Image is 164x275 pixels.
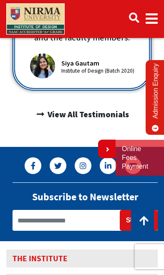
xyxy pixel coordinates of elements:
a: Institute of Design (Batch 2020) [61,68,134,74]
a: Online Fees Payment [122,145,158,171]
nav: Main navigation [6,2,158,36]
a: Siya Gautam [61,58,134,68]
h2: Subscribe to Newsletter [32,191,139,203]
a: View All Testimonials [4,107,160,121]
button: Submit [120,210,158,231]
img: Siya-Gautam-792x421 [30,53,55,78]
h3: THE INSTITUTE [6,250,158,267]
img: main_logo [6,3,65,35]
span: View All Testimonials [45,107,129,121]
